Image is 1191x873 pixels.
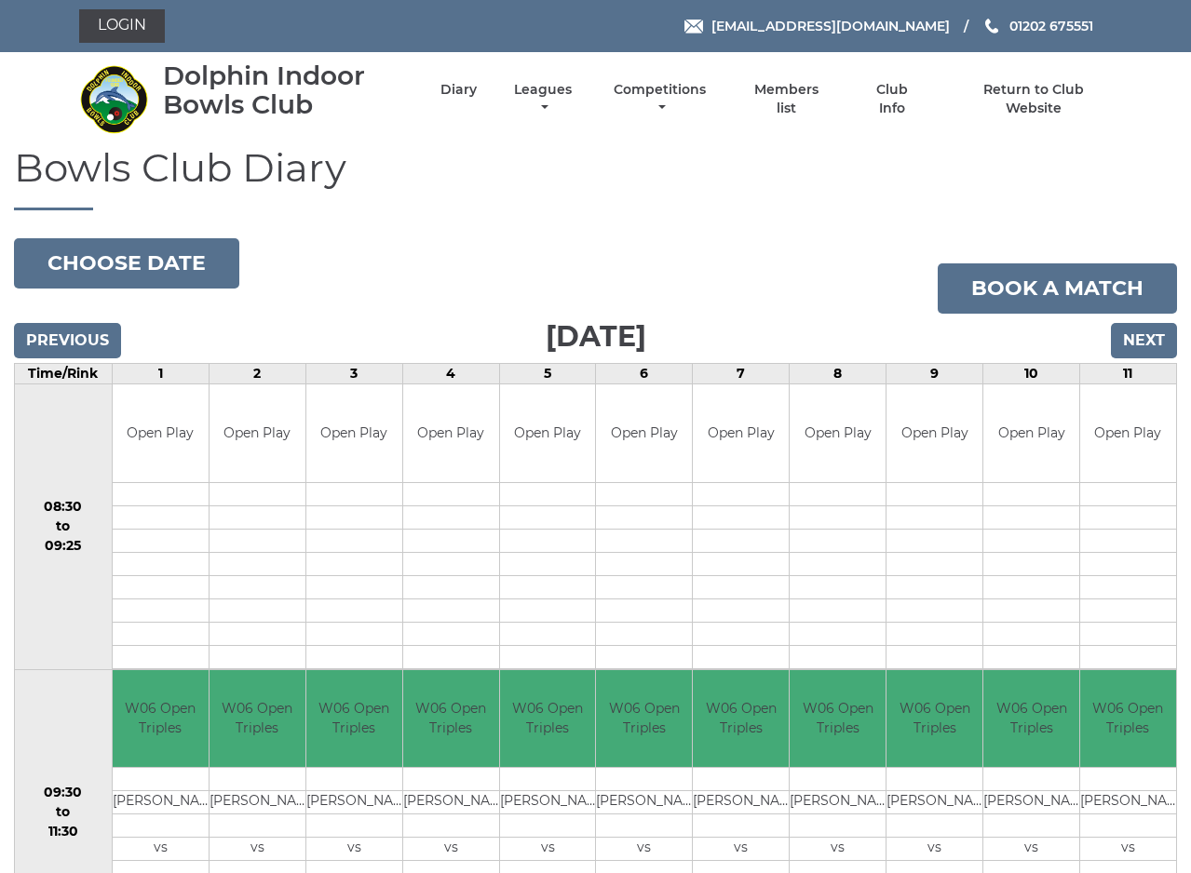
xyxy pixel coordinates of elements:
td: W06 Open Triples [1080,670,1176,768]
a: Diary [440,81,477,99]
td: W06 Open Triples [596,670,692,768]
td: [PERSON_NAME] [500,791,596,814]
td: vs [1080,838,1176,861]
td: [PERSON_NAME] [790,791,886,814]
td: W06 Open Triples [306,670,402,768]
td: Time/Rink [15,364,113,384]
td: Open Play [500,384,596,482]
input: Next [1111,323,1177,358]
img: Phone us [985,19,998,34]
td: vs [113,838,209,861]
a: Club Info [862,81,923,117]
td: Open Play [113,384,209,482]
td: W06 Open Triples [886,670,982,768]
a: Members list [743,81,829,117]
td: 4 [402,364,499,384]
input: Previous [14,323,121,358]
a: Book a match [938,263,1177,314]
td: 3 [305,364,402,384]
td: Open Play [693,384,789,482]
div: Dolphin Indoor Bowls Club [163,61,408,119]
a: Leagues [509,81,576,117]
td: 8 [790,364,886,384]
span: [EMAIL_ADDRESS][DOMAIN_NAME] [711,18,950,34]
button: Choose date [14,238,239,289]
td: Open Play [403,384,499,482]
h1: Bowls Club Diary [14,146,1177,210]
td: vs [500,838,596,861]
td: [PERSON_NAME] [886,791,982,814]
td: vs [306,838,402,861]
td: 08:30 to 09:25 [15,384,113,670]
td: 7 [693,364,790,384]
img: Dolphin Indoor Bowls Club [79,64,149,134]
td: vs [790,838,886,861]
td: W06 Open Triples [210,670,305,768]
td: 9 [886,364,983,384]
td: 5 [499,364,596,384]
td: [PERSON_NAME] [983,791,1079,814]
a: Competitions [610,81,711,117]
td: [PERSON_NAME] [596,791,692,814]
td: vs [886,838,982,861]
td: [PERSON_NAME] [306,791,402,814]
td: vs [210,838,305,861]
td: Open Play [210,384,305,482]
span: 01202 675551 [1009,18,1093,34]
td: vs [693,838,789,861]
td: W06 Open Triples [113,670,209,768]
td: Open Play [983,384,1079,482]
td: W06 Open Triples [693,670,789,768]
a: Phone us 01202 675551 [982,16,1093,36]
td: Open Play [596,384,692,482]
td: [PERSON_NAME] [1080,791,1176,814]
td: vs [403,838,499,861]
a: Return to Club Website [954,81,1112,117]
td: Open Play [1080,384,1176,482]
td: W06 Open Triples [983,670,1079,768]
td: vs [983,838,1079,861]
td: W06 Open Triples [500,670,596,768]
a: Login [79,9,165,43]
td: 10 [983,364,1080,384]
td: W06 Open Triples [790,670,886,768]
td: 1 [112,364,209,384]
a: Email [EMAIL_ADDRESS][DOMAIN_NAME] [684,16,950,36]
td: Open Play [886,384,982,482]
td: [PERSON_NAME] [403,791,499,814]
td: Open Play [790,384,886,482]
td: [PERSON_NAME] [210,791,305,814]
img: Email [684,20,703,34]
td: 6 [596,364,693,384]
td: [PERSON_NAME] [113,791,209,814]
td: W06 Open Triples [403,670,499,768]
td: vs [596,838,692,861]
td: 11 [1079,364,1176,384]
td: 2 [209,364,305,384]
td: [PERSON_NAME] [693,791,789,814]
td: Open Play [306,384,402,482]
